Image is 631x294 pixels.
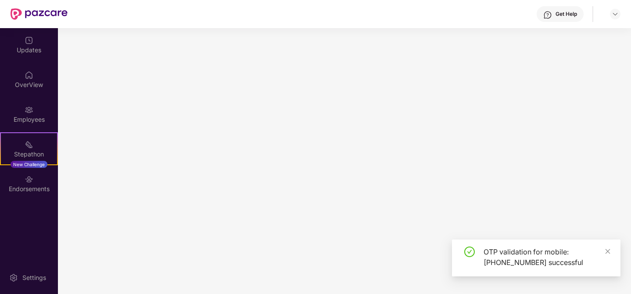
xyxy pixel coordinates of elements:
[464,247,475,257] span: check-circle
[612,11,619,18] img: svg+xml;base64,PHN2ZyBpZD0iRHJvcGRvd24tMzJ4MzIiIHhtbG5zPSJodHRwOi8vd3d3LnczLm9yZy8yMDAwL3N2ZyIgd2...
[11,8,68,20] img: New Pazcare Logo
[605,248,611,254] span: close
[556,11,577,18] div: Get Help
[484,247,610,268] div: OTP validation for mobile: [PHONE_NUMBER] successful
[543,11,552,19] img: svg+xml;base64,PHN2ZyBpZD0iSGVscC0zMngzMiIgeG1sbnM9Imh0dHA6Ly93d3cudzMub3JnLzIwMDAvc3ZnIiB3aWR0aD...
